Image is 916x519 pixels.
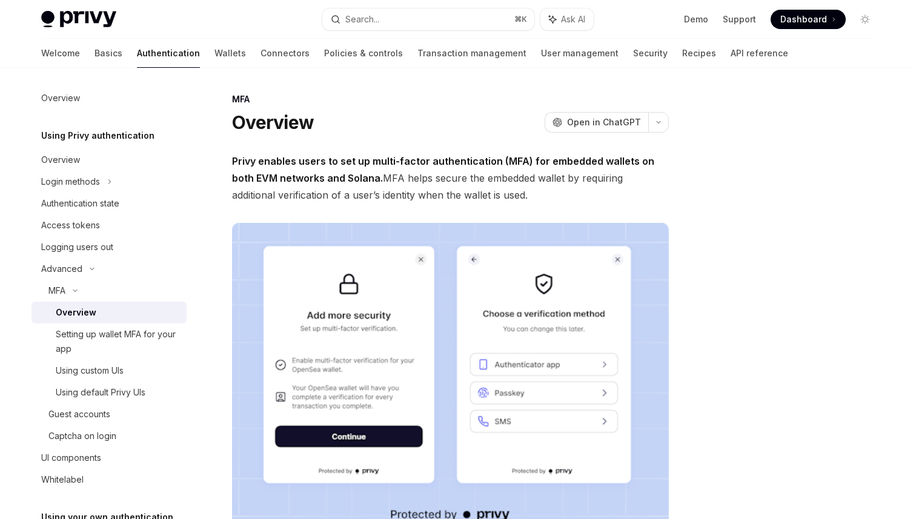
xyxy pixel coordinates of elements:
span: Ask AI [561,13,585,25]
a: Logging users out [32,236,187,258]
div: Authentication state [41,196,119,211]
button: Toggle dark mode [855,10,875,29]
a: UI components [32,447,187,469]
a: Recipes [682,39,716,68]
div: Using default Privy UIs [56,385,145,400]
div: Access tokens [41,218,100,233]
div: Overview [56,305,96,320]
button: Open in ChatGPT [545,112,648,133]
a: Wallets [214,39,246,68]
div: UI components [41,451,101,465]
h5: Using Privy authentication [41,128,154,143]
a: Guest accounts [32,403,187,425]
div: MFA [48,283,65,298]
h1: Overview [232,111,314,133]
a: Overview [32,87,187,109]
div: Guest accounts [48,407,110,421]
a: Using custom UIs [32,360,187,382]
div: Using custom UIs [56,363,124,378]
span: MFA helps secure the embedded wallet by requiring additional verification of a user’s identity wh... [232,153,669,203]
strong: Privy enables users to set up multi-factor authentication (MFA) for embedded wallets on both EVM ... [232,155,654,184]
a: Authentication [137,39,200,68]
span: ⌘ K [514,15,527,24]
a: Overview [32,149,187,171]
div: Captcha on login [48,429,116,443]
a: Captcha on login [32,425,187,447]
a: Basics [95,39,122,68]
div: Setting up wallet MFA for your app [56,327,179,356]
div: Logging users out [41,240,113,254]
a: Access tokens [32,214,187,236]
div: Login methods [41,174,100,189]
a: User management [541,39,619,68]
img: light logo [41,11,116,28]
a: Connectors [261,39,310,68]
a: Transaction management [417,39,526,68]
div: MFA [232,93,669,105]
div: Overview [41,91,80,105]
a: Using default Privy UIs [32,382,187,403]
div: Advanced [41,262,82,276]
a: API reference [731,39,788,68]
a: Welcome [41,39,80,68]
div: Whitelabel [41,472,84,487]
div: Overview [41,153,80,167]
a: Policies & controls [324,39,403,68]
span: Open in ChatGPT [567,116,641,128]
span: Dashboard [780,13,827,25]
a: Dashboard [771,10,846,29]
a: Whitelabel [32,469,187,491]
a: Setting up wallet MFA for your app [32,323,187,360]
a: Overview [32,302,187,323]
a: Authentication state [32,193,187,214]
button: Search...⌘K [322,8,534,30]
button: Ask AI [540,8,594,30]
a: Support [723,13,756,25]
a: Security [633,39,668,68]
div: Search... [345,12,379,27]
a: Demo [684,13,708,25]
